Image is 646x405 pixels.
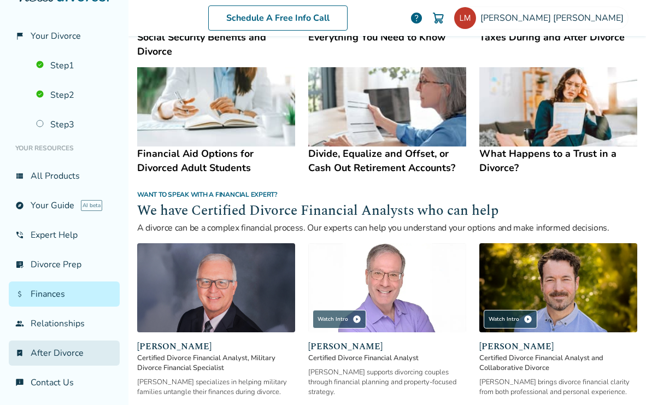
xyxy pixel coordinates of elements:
[81,200,102,211] span: AI beta
[479,67,637,175] a: What Happens to a Trust in a Divorce?What Happens to a Trust in a Divorce?
[31,30,81,42] span: Your Divorce
[137,377,295,397] div: [PERSON_NAME] specializes in helping military families untangle their finances during divorce.
[9,24,120,49] a: flag_2Your Divorce
[30,83,120,108] a: Step2
[137,340,295,353] span: [PERSON_NAME]
[313,310,366,328] div: Watch Intro
[15,201,24,210] span: explore
[308,340,466,353] span: [PERSON_NAME]
[9,163,120,189] a: view_listAll Products
[524,315,532,324] span: play_circle
[15,32,24,40] span: flag_2
[484,310,537,328] div: Watch Intro
[137,243,295,332] img: David Smith
[9,222,120,248] a: phone_in_talkExpert Help
[9,281,120,307] a: attach_moneyFinances
[137,353,295,373] span: Certified Divorce Financial Analyst, Military Divorce Financial Specialist
[308,353,466,363] span: Certified Divorce Financial Analyst
[9,311,120,336] a: groupRelationships
[308,243,466,332] img: Jeff Landers
[30,53,120,78] a: Step1
[137,146,295,175] h4: Financial Aid Options for Divorced Adult Students
[137,201,637,222] h2: We have Certified Divorce Financial Analysts who can help
[9,341,120,366] a: bookmark_checkAfter Divorce
[208,5,348,31] a: Schedule A Free Info Call
[308,67,466,146] img: Divide, Equalize and Offset, or Cash Out Retirement Accounts?
[308,367,466,397] div: [PERSON_NAME] supports divorcing couples through financial planning and property-focused strategy.
[15,319,24,328] span: group
[410,11,423,25] a: help
[9,137,120,159] li: Your Resources
[479,377,637,397] div: [PERSON_NAME] brings divorce financial clarity from both professional and personal experience.
[353,315,361,324] span: play_circle
[137,67,295,146] img: Financial Aid Options for Divorced Adult Students
[480,12,628,24] span: [PERSON_NAME] [PERSON_NAME]
[479,353,637,373] span: Certified Divorce Financial Analyst and Collaborative Divorce
[15,172,24,180] span: view_list
[432,11,445,25] img: Cart
[15,349,24,357] span: bookmark_check
[454,7,476,29] img: lisamozden@gmail.com
[15,378,24,387] span: chat_info
[591,353,646,405] iframe: Chat Widget
[479,67,637,146] img: What Happens to a Trust in a Divorce?
[308,67,466,175] a: Divide, Equalize and Offset, or Cash Out Retirement Accounts?Divide, Equalize and Offset, or Cash...
[479,340,637,353] span: [PERSON_NAME]
[9,252,120,277] a: list_alt_checkDivorce Prep
[15,290,24,298] span: attach_money
[9,370,120,395] a: chat_infoContact Us
[137,67,295,175] a: Financial Aid Options for Divorced Adult StudentsFinancial Aid Options for Divorced Adult Students
[137,221,637,234] p: A divorce can be a complex financial process. Our experts can help you understand your options an...
[15,231,24,239] span: phone_in_talk
[30,112,120,137] a: Step3
[137,190,278,199] span: Want to speak with a financial expert?
[479,243,637,332] img: John Duffy
[479,146,637,175] h4: What Happens to a Trust in a Divorce?
[15,260,24,269] span: list_alt_check
[308,146,466,175] h4: Divide, Equalize and Offset, or Cash Out Retirement Accounts?
[9,193,120,218] a: exploreYour GuideAI beta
